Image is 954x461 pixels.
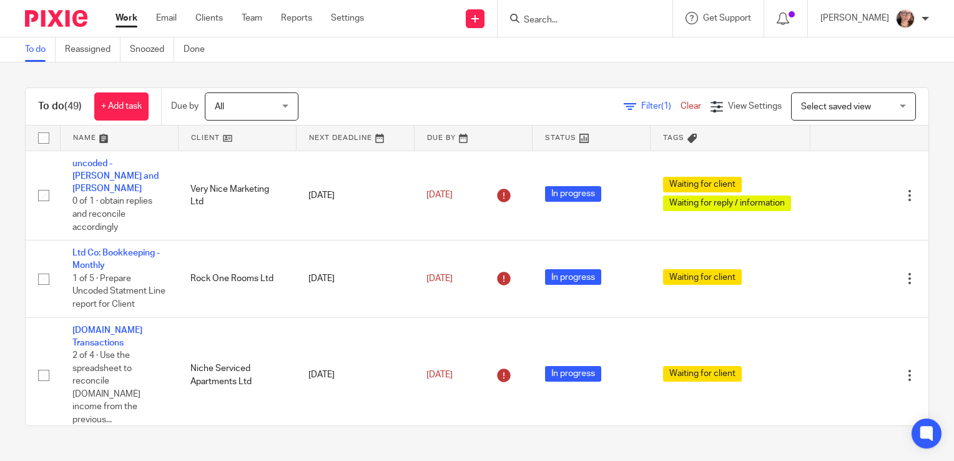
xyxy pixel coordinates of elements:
[215,102,224,111] span: All
[426,370,453,379] span: [DATE]
[72,274,165,309] span: 1 of 5 · Prepare Uncoded Statment Line report for Client
[195,12,223,24] a: Clients
[72,249,160,270] a: Ltd Co: Bookkeeping - Monthly
[663,366,742,382] span: Waiting for client
[426,191,453,200] span: [DATE]
[545,186,601,202] span: In progress
[728,102,782,111] span: View Settings
[895,9,915,29] img: Louise.jpg
[296,240,414,317] td: [DATE]
[545,366,601,382] span: In progress
[663,134,684,141] span: Tags
[184,37,214,62] a: Done
[242,12,262,24] a: Team
[130,37,174,62] a: Snoozed
[72,326,142,347] a: [DOMAIN_NAME] Transactions
[72,159,159,194] a: uncoded - [PERSON_NAME] and [PERSON_NAME]
[38,100,82,113] h1: To do
[64,101,82,111] span: (49)
[281,12,312,24] a: Reports
[331,12,364,24] a: Settings
[296,317,414,433] td: [DATE]
[426,274,453,283] span: [DATE]
[296,151,414,240] td: [DATE]
[25,37,56,62] a: To do
[703,14,751,22] span: Get Support
[72,351,140,424] span: 2 of 4 · Use the spreadsheet to reconcile [DOMAIN_NAME] income from the previous...
[156,12,177,24] a: Email
[178,240,296,317] td: Rock One Rooms Ltd
[663,196,791,211] span: Waiting for reply / information
[663,269,742,285] span: Waiting for client
[663,177,742,192] span: Waiting for client
[178,317,296,433] td: Niche Serviced Apartments Ltd
[178,151,296,240] td: Very Nice Marketing Ltd
[641,102,681,111] span: Filter
[72,197,152,232] span: 0 of 1 · obtain replies and reconcile accordingly
[94,92,149,121] a: + Add task
[661,102,671,111] span: (1)
[801,102,871,111] span: Select saved view
[65,37,120,62] a: Reassigned
[25,10,87,27] img: Pixie
[523,15,635,26] input: Search
[820,12,889,24] p: [PERSON_NAME]
[681,102,701,111] a: Clear
[545,269,601,285] span: In progress
[171,100,199,112] p: Due by
[116,12,137,24] a: Work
